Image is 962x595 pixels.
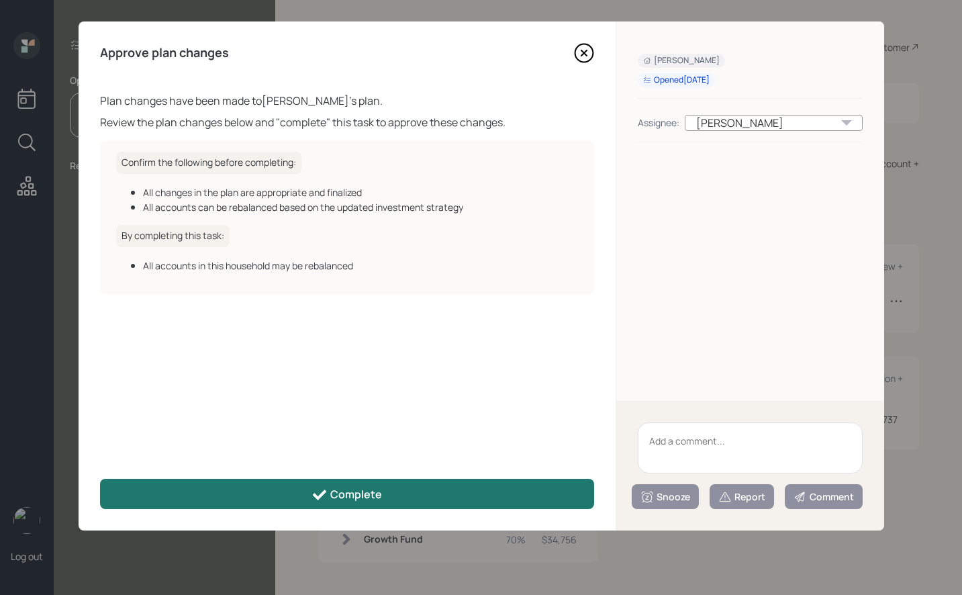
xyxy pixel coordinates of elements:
[638,116,679,130] div: Assignee:
[685,115,863,131] div: [PERSON_NAME]
[793,490,854,504] div: Comment
[785,484,863,509] button: Comment
[311,487,382,503] div: Complete
[710,484,774,509] button: Report
[640,490,690,504] div: Snooze
[632,484,699,509] button: Snooze
[100,93,594,109] div: Plan changes have been made to [PERSON_NAME] 's plan.
[100,46,229,60] h4: Approve plan changes
[143,200,578,214] div: All accounts can be rebalanced based on the updated investment strategy
[143,185,578,199] div: All changes in the plan are appropriate and finalized
[100,114,594,130] div: Review the plan changes below and "complete" this task to approve these changes.
[116,152,301,174] h6: Confirm the following before completing:
[100,479,594,509] button: Complete
[116,225,230,247] h6: By completing this task:
[643,55,720,66] div: [PERSON_NAME]
[643,75,710,86] div: Opened [DATE]
[143,259,578,273] div: All accounts in this household may be rebalanced
[718,490,765,504] div: Report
